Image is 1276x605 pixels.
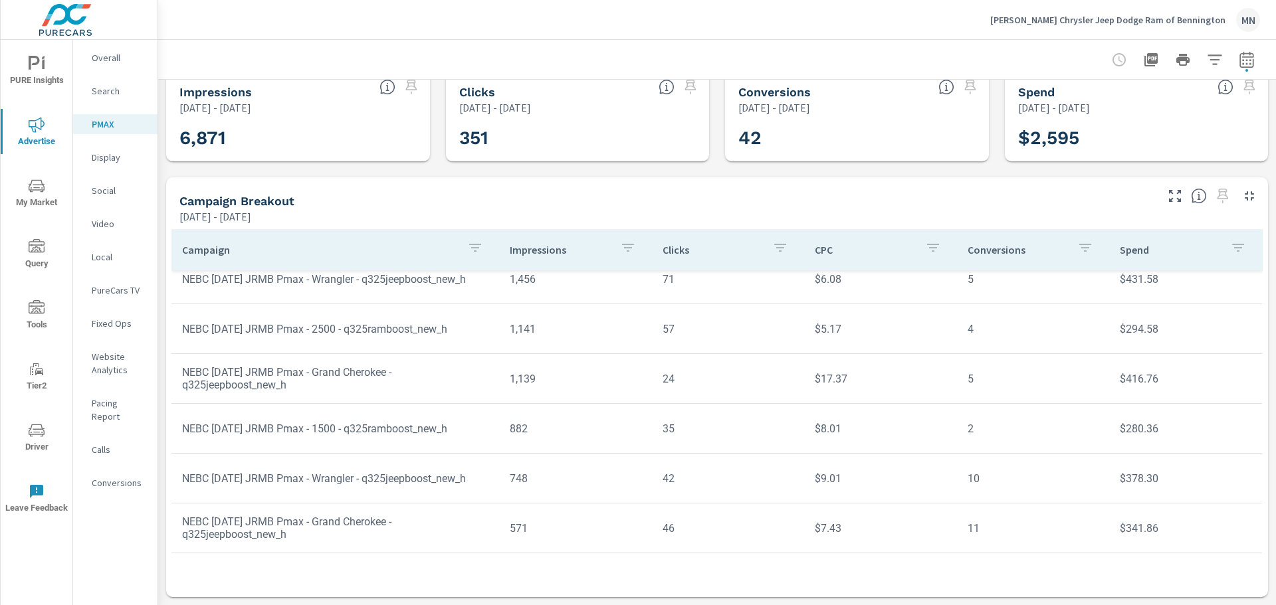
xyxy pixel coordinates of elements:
h5: Clicks [459,85,495,99]
span: Leave Feedback [5,483,68,516]
div: PureCars TV [73,280,158,300]
h3: 42 [738,127,976,149]
td: $8.01 [804,412,957,446]
div: Overall [73,48,158,68]
div: Search [73,81,158,101]
td: $341.86 [1109,511,1262,545]
p: PMAX [92,118,147,131]
button: Select Date Range [1233,46,1260,73]
td: 5 [957,362,1110,396]
p: Video [92,217,147,230]
button: Make Fullscreen [1164,185,1186,207]
span: Select a preset date range to save this widget [680,76,701,98]
h3: 351 [459,127,696,149]
td: 481 [499,561,652,595]
td: 4 [957,312,1110,346]
p: Search [92,84,147,98]
p: Spend [1120,243,1220,256]
p: CPC [815,243,914,256]
span: The amount of money spent on advertising during the period. [1218,79,1233,95]
td: 24 [652,362,805,396]
td: $9.01 [804,462,957,495]
span: The number of times an ad was shown on your behalf. [379,79,395,95]
span: My Market [5,178,68,211]
td: 10 [957,462,1110,495]
span: Total Conversions include Actions, Leads and Unmapped. [938,79,954,95]
td: $431.58 [1109,262,1262,296]
td: NEBC [DATE] JRMB Pmax - 2500 - q325ramboost_new_h [171,561,499,595]
td: 71 [652,262,805,296]
td: 42 [652,462,805,495]
td: 2 [957,412,1110,446]
td: 571 [499,511,652,545]
td: 11 [957,511,1110,545]
p: [DATE] - [DATE] [179,100,251,116]
div: Video [73,214,158,234]
div: MN [1236,8,1260,32]
span: Tools [5,300,68,333]
p: Local [92,250,147,264]
div: Calls [73,440,158,460]
span: This is a summary of PMAX performance results by campaign. Each column can be sorted. [1191,188,1207,204]
span: Select a preset date range to save this widget [1239,76,1260,98]
span: Query [5,239,68,272]
button: Minimize Widget [1239,185,1260,207]
h5: Conversions [738,85,811,99]
span: Select a preset date range to save this widget [401,76,422,98]
td: $5.17 [804,312,957,346]
td: 35 [652,412,805,446]
td: 3 [957,561,1110,595]
p: PureCars TV [92,284,147,297]
td: NEBC [DATE] JRMB Pmax - Grand Cherokee - q325jeepboost_new_h [171,505,499,551]
td: $280.36 [1109,412,1262,446]
p: [PERSON_NAME] Chrysler Jeep Dodge Ram of Bennington [990,14,1225,26]
h3: $2,595 [1018,127,1255,149]
span: Tier2 [5,361,68,394]
p: Clicks [663,243,762,256]
td: 43 [652,561,805,595]
td: 1,456 [499,262,652,296]
p: Conversions [92,476,147,489]
span: Select a preset date range to save this widget [960,76,981,98]
div: Display [73,147,158,167]
p: [DATE] - [DATE] [1018,100,1090,116]
p: Website Analytics [92,350,147,377]
td: $7.43 [804,511,957,545]
td: 57 [652,312,805,346]
td: $17.37 [804,362,957,396]
div: PMAX [73,114,158,134]
td: 46 [652,511,805,545]
p: Calls [92,443,147,456]
h5: Impressions [179,85,252,99]
div: Conversions [73,473,158,493]
td: $6.08 [804,262,957,296]
div: nav menu [1,40,72,529]
td: $5.20 [804,561,957,595]
td: $378.30 [1109,462,1262,495]
td: 5 [957,262,1110,296]
td: NEBC [DATE] JRMB Pmax - Wrangler - q325jeepboost_new_h [171,462,499,495]
td: 882 [499,412,652,446]
div: Fixed Ops [73,313,158,333]
p: Impressions [510,243,609,256]
p: Display [92,151,147,164]
td: NEBC [DATE] JRMB Pmax - 2500 - q325ramboost_new_h [171,312,499,346]
span: Advertise [5,117,68,149]
h5: Spend [1018,85,1055,99]
h5: Campaign Breakout [179,194,294,208]
td: $294.58 [1109,312,1262,346]
p: Campaign [182,243,457,256]
div: Social [73,181,158,201]
td: 1,141 [499,312,652,346]
span: PURE Insights [5,56,68,88]
td: $416.76 [1109,362,1262,396]
p: [DATE] - [DATE] [738,100,810,116]
td: NEBC [DATE] JRMB Pmax - 1500 - q325ramboost_new_h [171,412,499,446]
span: The number of times an ad was clicked by a consumer. [659,79,675,95]
button: Apply Filters [1202,46,1228,73]
div: Pacing Report [73,393,158,426]
td: $223.80 [1109,561,1262,595]
td: NEBC [DATE] JRMB Pmax - Grand Cherokee - q325jeepboost_new_h [171,355,499,402]
p: Conversions [968,243,1067,256]
td: 1,139 [499,362,652,396]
